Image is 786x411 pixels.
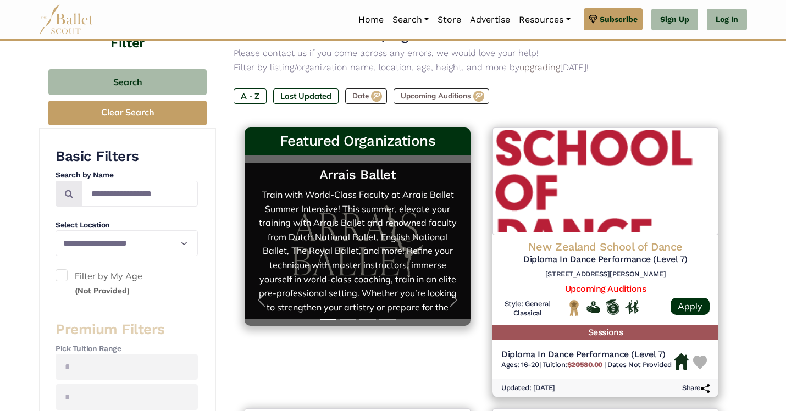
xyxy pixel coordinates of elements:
[501,254,710,265] h5: Diploma In Dance Performance (Level 7)
[48,101,207,125] button: Clear Search
[586,301,600,313] img: Offers Financial Aid
[359,313,376,326] button: Slide 3
[589,13,597,25] img: gem.svg
[501,384,555,393] h6: Updated: [DATE]
[674,353,689,370] img: Housing Available
[56,170,198,181] h4: Search by Name
[625,300,639,314] img: In Person
[388,8,433,31] a: Search
[600,13,638,25] span: Subscribe
[56,320,198,339] h3: Premium Filters
[501,360,672,370] h6: | |
[56,269,198,297] label: Filter by My Age
[379,313,396,326] button: Slide 4
[519,62,560,73] a: upgrading
[56,147,198,166] h3: Basic Filters
[433,8,466,31] a: Store
[345,88,387,104] label: Date
[256,166,460,315] a: Arrais BalletTrain with World-Class Faculty at Arrais Ballet Summer Intensive! This summer, eleva...
[354,8,388,31] a: Home
[75,286,130,296] small: (Not Provided)
[82,181,198,207] input: Search by names...
[543,360,604,369] span: Tuition:
[567,299,581,316] img: National
[394,88,489,104] label: Upcoming Auditions
[707,9,747,31] a: Log In
[501,299,553,318] h6: Style: General Classical
[584,8,643,30] a: Subscribe
[501,270,710,279] h6: [STREET_ADDRESS][PERSON_NAME]
[234,88,267,104] label: A - Z
[501,240,710,254] h4: New Zealand School of Dance
[671,298,710,315] a: Apply
[501,349,672,360] h5: Diploma In Dance Performance (Level 7)
[501,360,539,369] span: Ages: 16-20
[514,8,574,31] a: Resources
[492,127,718,235] img: Logo
[56,343,198,354] h4: Pick Tuition Range
[273,88,339,104] label: Last Updated
[340,313,356,326] button: Slide 2
[682,384,710,393] h6: Share
[320,313,336,326] button: Slide 1
[234,46,729,60] p: Please contact us if you come across any errors, we would love your help!
[253,132,462,151] h3: Featured Organizations
[492,325,718,341] h5: Sessions
[693,356,707,369] img: Heart
[234,60,729,75] p: Filter by listing/organization name, location, age, height, and more by [DATE]!
[651,9,698,31] a: Sign Up
[466,8,514,31] a: Advertise
[56,220,198,231] h4: Select Location
[607,360,671,369] span: Dates Not Provided
[48,69,207,95] button: Search
[565,284,646,294] a: Upcoming Auditions
[256,166,460,184] h5: Arrais Ballet
[567,360,602,369] b: $20580.00
[606,299,619,315] img: Offers Scholarship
